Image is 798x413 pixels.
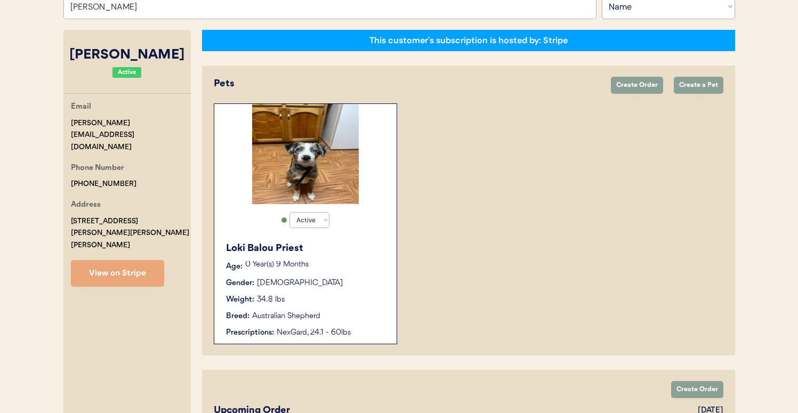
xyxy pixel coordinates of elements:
div: 34.8 lbs [257,294,285,305]
button: Create Order [611,77,663,94]
button: View on Stripe [71,260,164,287]
button: Create a Pet [674,77,723,94]
div: NexGard, 24.1 - 60lbs [277,327,386,338]
div: Prescriptions: [226,327,274,338]
div: This customer's subscription is hosted by: Stripe [369,35,568,46]
div: [DEMOGRAPHIC_DATA] [257,278,343,289]
p: 0 Year(s) 9 Months [245,261,386,269]
div: [PERSON_NAME][EMAIL_ADDRESS][DOMAIN_NAME] [71,117,191,153]
div: [PERSON_NAME] [63,45,191,66]
div: [PHONE_NUMBER] [71,178,136,190]
div: Pets [214,77,600,91]
img: image.jpg [252,104,359,204]
div: Breed: [226,311,249,322]
div: Age: [226,261,243,272]
div: Phone Number [71,162,124,175]
button: Create Order [671,381,723,398]
div: Email [71,101,91,114]
div: Australian Shepherd [252,311,320,322]
div: Gender: [226,278,254,289]
div: Weight: [226,294,254,305]
div: Loki Balou Priest [226,241,386,256]
div: [STREET_ADDRESS][PERSON_NAME][PERSON_NAME][PERSON_NAME] [71,215,191,252]
div: Address [71,199,101,212]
